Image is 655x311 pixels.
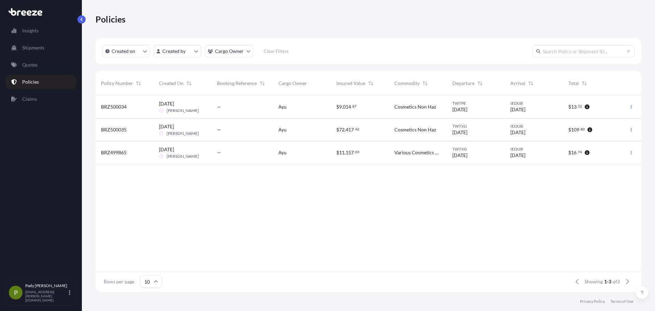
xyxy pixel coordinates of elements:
span: of 3 [613,278,620,285]
span: [DATE] [159,100,174,107]
button: cargoOwner Filter options [205,45,253,57]
span: BRZ500034 [101,103,127,110]
p: Created on [112,48,135,55]
span: TWTXG [452,146,499,152]
span: Ayu [278,103,287,110]
span: IEDUB [510,124,557,129]
span: $ [336,150,339,155]
span: . [577,105,578,108]
span: Ayu [278,149,287,156]
span: SS [160,130,163,137]
span: 1-3 [604,278,611,285]
span: 11 [339,150,345,155]
button: Sort [421,79,429,87]
a: Insights [6,24,76,38]
p: Claims [22,96,37,102]
p: Policies [96,14,126,25]
span: 157 [346,150,354,155]
button: Sort [367,79,375,87]
span: 74 [578,151,582,153]
button: Sort [134,79,143,87]
span: [PERSON_NAME] [166,108,199,113]
span: Cargo Owner [278,80,307,87]
span: . [354,128,355,130]
a: Privacy Policy [580,299,605,304]
span: IEDUB [510,101,557,106]
span: $ [568,127,571,132]
span: 9 [339,104,342,109]
span: [DATE] [452,152,467,159]
span: 80 [581,128,585,130]
span: . [354,151,355,153]
span: , [342,104,343,109]
span: 13 [571,104,577,109]
span: Arrival [510,80,525,87]
span: — [217,126,221,133]
input: Search Policy or Shipment ID... [532,45,635,57]
span: Various Cosmetics Non Hazardous [394,149,441,156]
p: Insights [22,27,39,34]
span: Total [568,80,579,87]
button: Sort [527,79,535,87]
span: [DATE] [510,152,525,159]
span: 417 [346,127,354,132]
span: Showing [585,278,603,285]
span: Departure [452,80,475,87]
span: BRZ499865 [101,149,127,156]
p: Created by [162,48,186,55]
span: $ [336,127,339,132]
span: [DATE] [159,123,174,130]
a: Shipments [6,41,76,55]
span: [PERSON_NAME] [166,154,199,159]
button: createdBy Filter options [154,45,201,57]
span: 014 [343,104,351,109]
a: Terms of Use [610,299,633,304]
a: Quotes [6,58,76,72]
span: TWTPE [452,101,499,106]
span: — [217,149,221,156]
span: Created On [159,80,184,87]
span: [DATE] [510,106,525,113]
span: [DATE] [452,129,467,136]
span: 03 [355,151,359,153]
span: SS [160,153,163,160]
span: . [351,105,352,108]
a: Policies [6,75,76,89]
span: Rows per page [104,278,134,285]
a: Claims [6,92,76,106]
p: Cargo Owner [215,48,244,55]
span: Cosmetics Non Haz [394,126,436,133]
span: [DATE] [452,106,467,113]
span: 72 [339,127,345,132]
p: Policies [22,79,39,85]
span: $ [568,150,571,155]
span: [DATE] [159,146,174,153]
span: . [577,151,578,153]
span: Ayu [278,126,287,133]
span: BRZ500035 [101,126,127,133]
button: Sort [476,79,484,87]
button: Clear Filters [257,46,295,57]
span: TWTXG [452,124,499,129]
span: P [14,289,18,296]
span: 87 [352,105,356,108]
span: , [345,127,346,132]
p: Shipments [22,44,44,51]
span: [PERSON_NAME] [166,131,199,136]
span: Cosmetics Non Haz [394,103,436,110]
span: $ [336,104,339,109]
span: — [217,103,221,110]
span: SS [160,107,163,114]
span: , [345,150,346,155]
span: Commodity [394,80,420,87]
button: Sort [185,79,193,87]
span: [DATE] [510,129,525,136]
span: . [580,128,580,130]
p: Pady [PERSON_NAME] [25,283,68,288]
button: createdOn Filter options [102,45,150,57]
span: Booking Reference [217,80,257,87]
span: 16 [571,150,577,155]
button: Sort [580,79,588,87]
